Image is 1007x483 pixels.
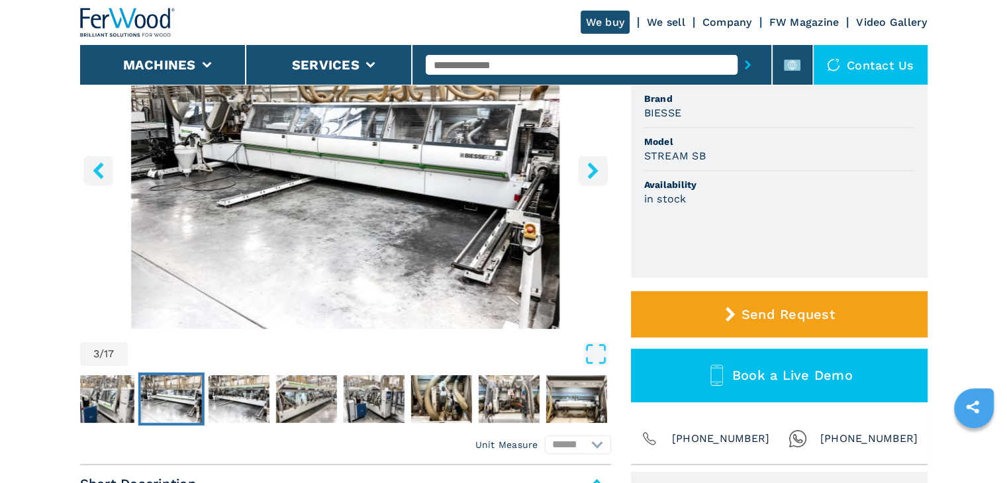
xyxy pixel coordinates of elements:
[80,8,611,329] img: Double Sided Squaring/Edgebanding Machines BIESSE STREAM SB
[205,373,271,425] button: Go to Slide 4
[581,11,630,34] a: We buy
[343,375,404,423] img: d599f56bc5ef7c3d6a6ac0ac97a775d6
[631,349,928,402] button: Book a Live Demo
[3,373,534,425] nav: Thumbnail Navigation
[856,16,927,28] a: Video Gallery
[578,155,608,185] button: right-button
[83,155,113,185] button: left-button
[123,57,196,73] button: Machines
[672,429,770,448] span: [PHONE_NUMBER]
[138,373,204,425] button: Go to Slide 3
[644,135,914,148] span: Model
[80,8,175,37] img: Ferwood
[292,57,360,73] button: Services
[956,390,989,423] a: sharethis
[340,373,407,425] button: Go to Slide 6
[644,178,914,191] span: Availability
[99,349,104,359] span: /
[208,375,269,423] img: e26ab96e6bf03714633c3c017806e705
[478,375,539,423] img: f13f757ede3a4a46b45eb67402636c8c
[644,148,706,163] h3: STREAM SB
[644,92,914,105] span: Brand
[546,375,606,423] img: 97b4d3cc86dd27a7b0ee2365a61b4680
[80,8,611,329] div: Go to Slide 3
[647,16,685,28] a: We sell
[475,373,542,425] button: Go to Slide 8
[131,342,608,366] button: Open Fullscreen
[104,349,115,359] span: 17
[814,45,928,85] div: Contact us
[70,373,136,425] button: Go to Slide 2
[789,429,807,448] img: Whatsapp
[275,375,336,423] img: 4374450bc40b50a3f5014f66202dddf5
[644,105,682,120] h3: BIESSE
[73,375,134,423] img: 6ddada92a1a7463e9e08a2228d434410
[820,429,918,448] span: [PHONE_NUMBER]
[273,373,339,425] button: Go to Slide 5
[93,349,99,359] span: 3
[640,429,659,448] img: Phone
[140,375,201,423] img: 38e20581778595243021e3cf49ab3056
[742,306,835,322] span: Send Request
[631,291,928,337] button: Send Request
[769,16,839,28] a: FW Magazine
[951,423,997,473] iframe: Chat
[702,16,752,28] a: Company
[408,373,474,425] button: Go to Slide 7
[827,58,840,71] img: Contact us
[475,438,538,451] em: Unit Measure
[610,373,677,425] button: Go to Slide 10
[543,373,609,425] button: Go to Slide 9
[738,50,758,80] button: submit-button
[644,191,687,206] h3: in stock
[732,367,853,383] span: Book a Live Demo
[410,375,471,423] img: eb3ffbe848f9da148a7d5df981292b97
